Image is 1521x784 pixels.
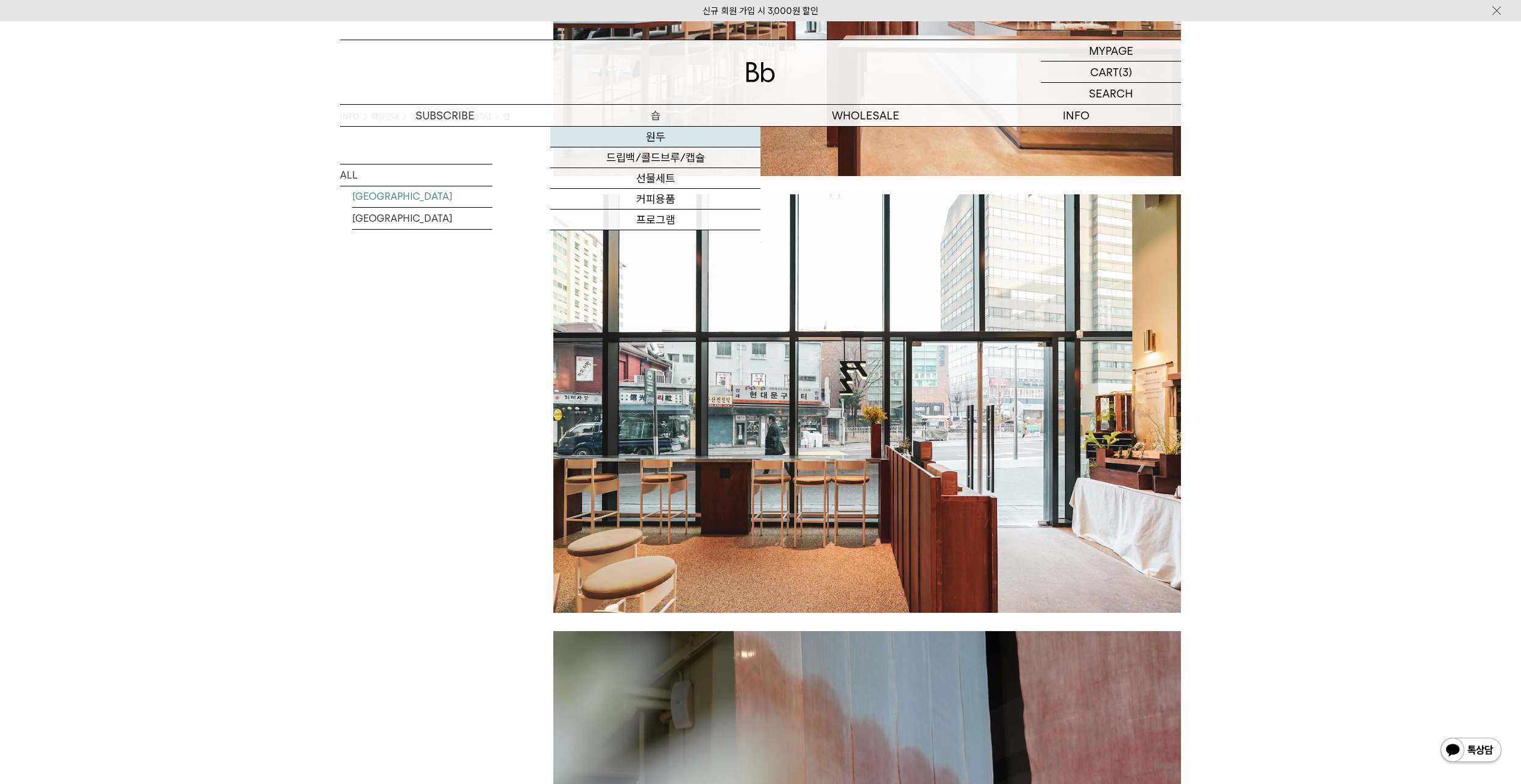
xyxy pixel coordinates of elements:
[1089,83,1133,104] p: SEARCH
[746,62,775,82] img: 로고
[1041,62,1181,83] a: CART (3)
[550,105,760,126] a: 숍
[340,105,550,126] a: SUBSCRIBE
[550,147,760,168] a: 드립백/콜드브루/캡슐
[553,194,1181,612] img: 1d3d5baee6b6fc349492485202770283_163919.jpg
[550,168,760,189] a: 선물세트
[340,164,492,186] a: ALL
[550,210,760,230] a: 프로그램
[703,5,818,16] a: 신규 회원 가입 시 3,000원 할인
[550,189,760,210] a: 커피용품
[760,105,971,126] p: WHOLESALE
[352,208,492,229] a: [GEOGRAPHIC_DATA]
[1089,40,1133,61] p: MYPAGE
[1119,62,1132,82] p: (3)
[550,127,760,147] a: 원두
[1090,62,1119,82] p: CART
[1041,40,1181,62] a: MYPAGE
[1439,736,1503,766] img: 카카오톡 채널 1:1 채팅 버튼
[352,186,492,207] a: [GEOGRAPHIC_DATA]
[971,105,1181,126] p: INFO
